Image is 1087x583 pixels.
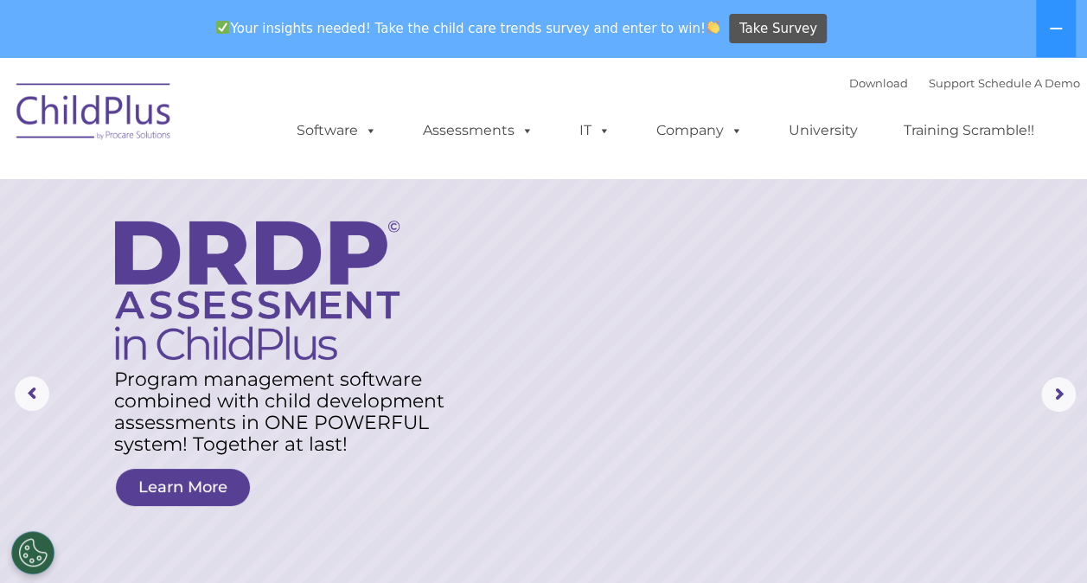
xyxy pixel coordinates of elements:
a: Schedule A Demo [978,76,1080,90]
rs-layer: Program management software combined with child development assessments in ONE POWERFUL system! T... [114,368,462,455]
img: ChildPlus by Procare Solutions [8,71,181,157]
a: Software [279,113,394,148]
font: | [849,76,1080,90]
a: University [771,113,875,148]
span: Your insights needed! Take the child care trends survey and enter to win! [209,11,727,45]
button: Cookies Settings [11,531,54,574]
img: DRDP Assessment in ChildPlus [115,221,400,360]
a: Assessments [406,113,551,148]
a: Support [929,76,975,90]
a: Learn More [116,469,250,506]
a: Download [849,76,908,90]
a: IT [562,113,628,148]
a: Company [639,113,760,148]
img: ✅ [216,21,229,34]
img: 👏 [707,21,719,34]
span: Take Survey [739,14,817,44]
span: Phone number [240,185,314,198]
span: Last name [240,114,293,127]
a: Training Scramble!! [886,113,1052,148]
a: Take Survey [729,14,827,44]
